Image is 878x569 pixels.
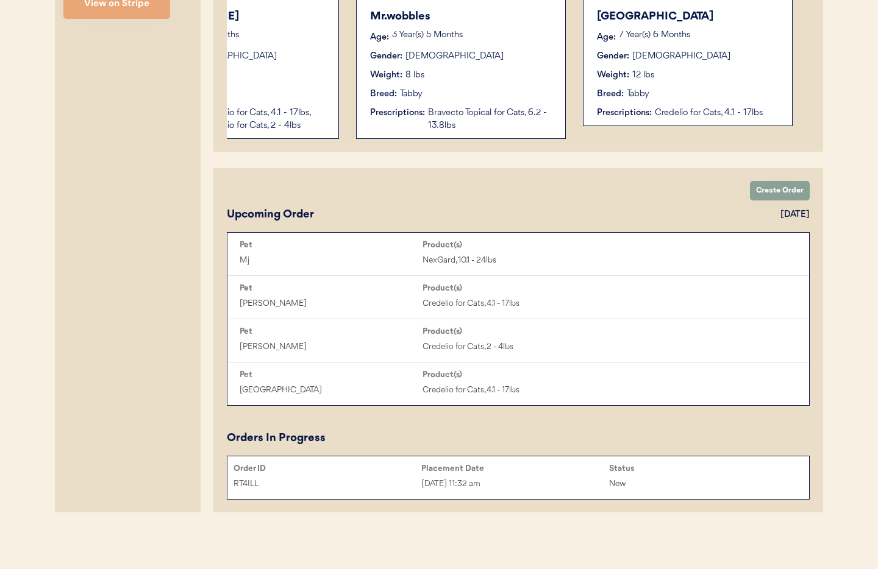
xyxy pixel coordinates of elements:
div: [GEOGRAPHIC_DATA] [597,9,780,25]
div: Product(s) [423,283,605,293]
div: Placement Date [421,464,609,473]
div: Gender: [597,50,629,63]
div: Product(s) [423,370,605,380]
div: Age: [597,31,616,44]
div: Pet [240,327,423,336]
div: Pet [240,283,423,293]
div: Credelio for Cats, 4.1 - 17lbs [423,383,605,397]
div: Product(s) [423,240,605,250]
div: Prescriptions: [597,107,652,119]
div: Orders In Progress [227,430,326,447]
div: Status [609,464,797,473]
div: Breed: [597,88,624,101]
div: Prescriptions: [370,107,425,119]
div: [PERSON_NAME] [143,9,326,25]
div: Weight: [597,69,629,82]
div: Credelio for Cats, 2 - 4lbs [423,340,605,354]
div: Credelio for Cats, 4.1 - 17lbs, Credelio for Cats, 2 - 4lbs [201,107,326,132]
div: [DATE] 11:32 am [421,477,609,491]
div: Weight: [370,69,402,82]
div: 12 lbs [632,69,654,82]
div: [DEMOGRAPHIC_DATA] [179,50,277,63]
div: [DEMOGRAPHIC_DATA] [405,50,504,63]
p: 6 Year(s) 11 Months [165,31,326,40]
button: Create Order [750,181,810,200]
div: Credelio for Cats, 4.1 - 17lbs [423,297,605,311]
div: Age: [370,31,389,44]
div: New [609,477,797,491]
p: 7 Year(s) 6 Months [619,31,780,40]
div: Mj [240,253,423,267]
div: Credelio for Cats, 4.1 - 17lbs [655,107,780,119]
div: Gender: [370,50,402,63]
div: [PERSON_NAME] [240,297,423,311]
div: [DATE] [780,208,810,221]
p: 3 Year(s) 5 Months [392,31,553,40]
div: Bravecto Topical for Cats, 6.2 - 13.8lbs [428,107,553,132]
div: Pet [240,370,423,380]
div: 8 lbs [405,69,424,82]
div: Breed: [370,88,397,101]
div: Tabby [627,88,649,101]
div: Mr.wobbles [370,9,553,25]
div: RT4ILL [234,477,421,491]
div: [GEOGRAPHIC_DATA] [240,383,423,397]
div: [PERSON_NAME] [240,340,423,354]
div: Product(s) [423,327,605,336]
div: NexGard, 10.1 - 24lbs [423,253,605,267]
div: [DEMOGRAPHIC_DATA] [632,50,730,63]
div: Upcoming Order [227,207,314,223]
div: Pet [240,240,423,250]
div: Order ID [234,464,421,473]
div: Tabby [400,88,423,101]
